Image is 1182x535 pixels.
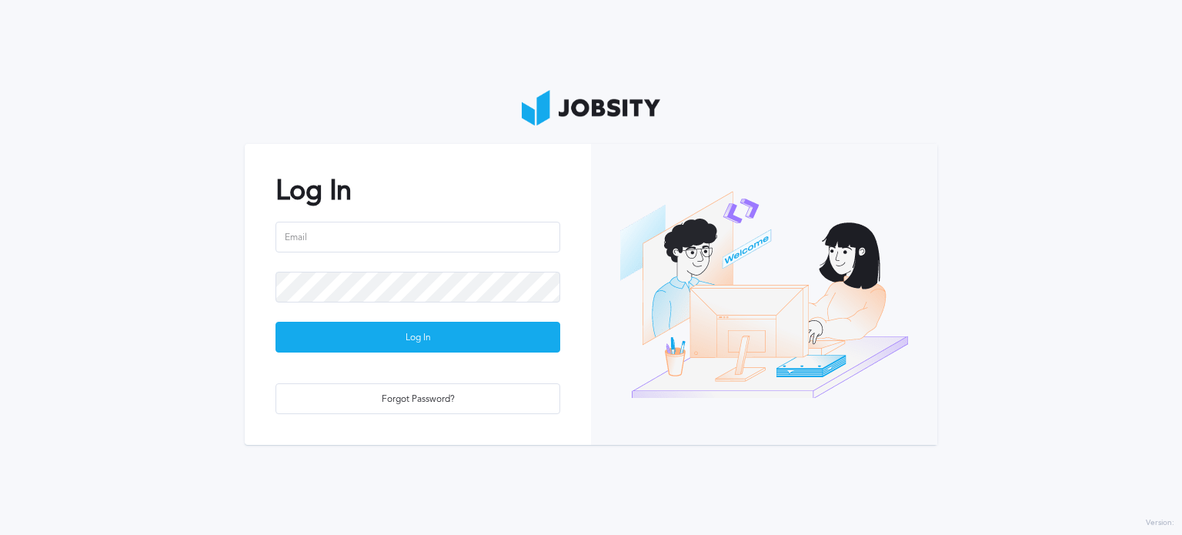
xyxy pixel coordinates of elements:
div: Log In [276,323,559,353]
button: Forgot Password? [275,383,560,414]
button: Log In [275,322,560,353]
h2: Log In [275,175,560,206]
div: Forgot Password? [276,384,559,415]
label: Version: [1146,519,1174,528]
input: Email [275,222,560,252]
